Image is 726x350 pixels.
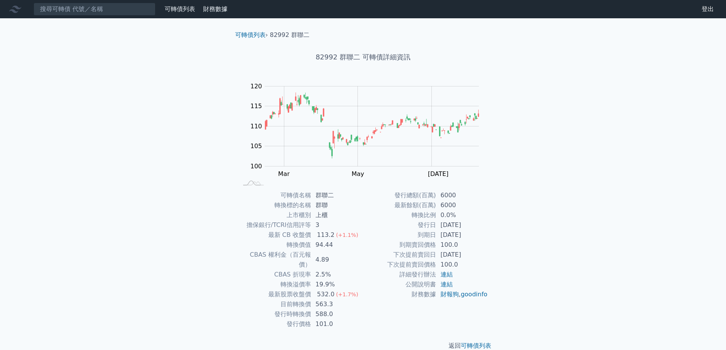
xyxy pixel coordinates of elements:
[203,5,228,13] a: 財務數據
[250,163,262,170] tspan: 100
[311,309,363,319] td: 588.0
[311,200,363,210] td: 群聯
[436,190,488,200] td: 6000
[436,210,488,220] td: 0.0%
[363,270,436,280] td: 詳細發行辦法
[336,291,358,297] span: (+1.7%)
[316,230,336,240] div: 113.2
[311,280,363,289] td: 19.9%
[265,93,479,158] g: Series
[363,200,436,210] td: 最新餘額(百萬)
[238,240,311,250] td: 轉換價值
[238,289,311,299] td: 最新股票收盤價
[363,260,436,270] td: 下次提前賣回價格
[363,220,436,230] td: 發行日
[311,210,363,220] td: 上櫃
[250,83,262,90] tspan: 120
[363,280,436,289] td: 公開說明書
[238,270,311,280] td: CBAS 折現率
[436,250,488,260] td: [DATE]
[238,319,311,329] td: 發行價格
[436,230,488,240] td: [DATE]
[238,230,311,240] td: 最新 CB 收盤價
[311,240,363,250] td: 94.44
[238,220,311,230] td: 擔保銀行/TCRI信用評等
[363,240,436,250] td: 到期賣回價格
[238,250,311,270] td: CBAS 權利金（百元報價）
[363,289,436,299] td: 財務數據
[238,210,311,220] td: 上市櫃別
[238,309,311,319] td: 發行時轉換價
[441,291,459,298] a: 財報狗
[316,289,336,299] div: 532.0
[461,342,491,349] a: 可轉債列表
[311,190,363,200] td: 群聯二
[428,170,449,177] tspan: [DATE]
[311,270,363,280] td: 2.5%
[311,299,363,309] td: 563.3
[441,271,453,278] a: 連結
[436,220,488,230] td: [DATE]
[270,30,309,40] li: 82992 群聯二
[336,232,358,238] span: (+1.1%)
[461,291,487,298] a: goodinfo
[696,3,720,15] a: 登出
[235,31,266,38] a: 可轉債列表
[311,319,363,329] td: 101.0
[165,5,195,13] a: 可轉債列表
[436,240,488,250] td: 100.0
[229,52,497,62] h1: 82992 群聯二 可轉債詳細資訊
[278,170,290,177] tspan: Mar
[436,260,488,270] td: 100.0
[436,289,488,299] td: ,
[238,200,311,210] td: 轉換標的名稱
[363,250,436,260] td: 下次提前賣回日
[363,210,436,220] td: 轉換比例
[311,250,363,270] td: 4.89
[247,83,490,177] g: Chart
[351,170,364,177] tspan: May
[238,280,311,289] td: 轉換溢價率
[235,30,268,40] li: ›
[250,102,262,110] tspan: 115
[238,190,311,200] td: 可轉債名稱
[363,230,436,240] td: 到期日
[238,299,311,309] td: 目前轉換價
[250,123,262,130] tspan: 110
[250,142,262,150] tspan: 105
[311,220,363,230] td: 3
[436,200,488,210] td: 6000
[363,190,436,200] td: 發行總額(百萬)
[34,3,155,16] input: 搜尋可轉債 代號／名稱
[441,281,453,288] a: 連結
